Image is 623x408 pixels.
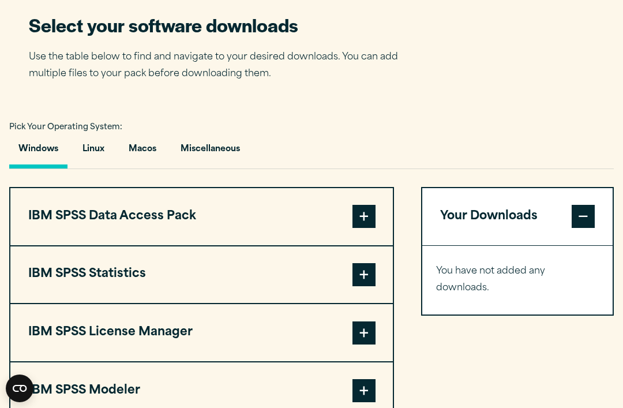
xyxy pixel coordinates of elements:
[10,304,393,361] button: IBM SPSS License Manager
[29,13,415,38] h2: Select your software downloads
[6,375,33,402] button: Open CMP widget
[422,188,613,245] button: Your Downloads
[436,263,599,297] p: You have not added any downloads.
[422,245,613,315] div: Your Downloads
[9,123,122,131] span: Pick Your Operating System:
[10,188,393,245] button: IBM SPSS Data Access Pack
[9,136,67,169] button: Windows
[29,49,415,83] p: Use the table below to find and navigate to your desired downloads. You can add multiple files to...
[73,136,114,169] button: Linux
[10,246,393,304] button: IBM SPSS Statistics
[171,136,249,169] button: Miscellaneous
[119,136,166,169] button: Macos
